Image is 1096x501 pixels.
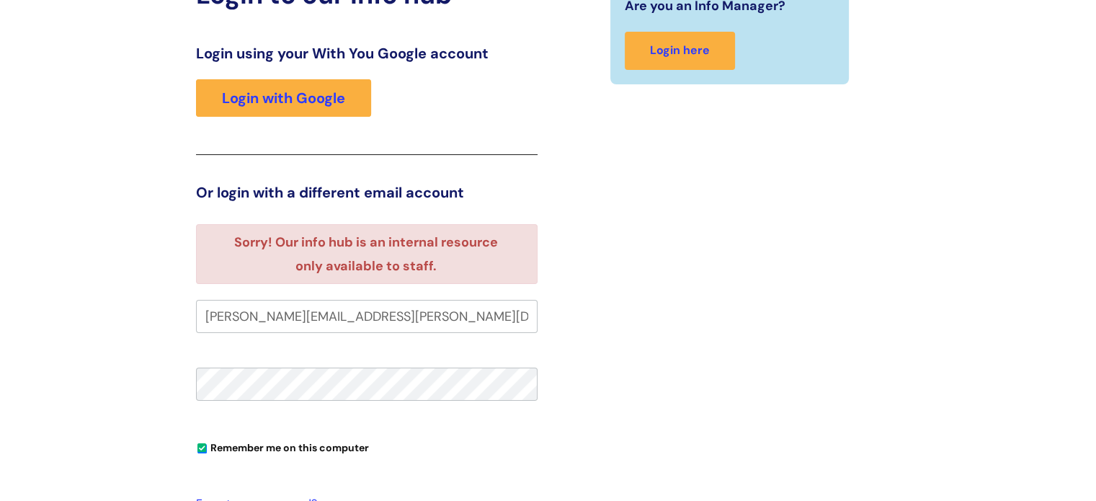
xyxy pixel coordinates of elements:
input: Your e-mail address [196,300,538,333]
label: Remember me on this computer [196,438,369,454]
a: Login with Google [196,79,371,117]
li: Sorry! Our info hub is an internal resource only available to staff. [221,231,512,278]
h3: Login using your With You Google account [196,45,538,62]
div: You can uncheck this option if you're logging in from a shared device [196,435,538,458]
h3: Or login with a different email account [196,184,538,201]
a: Login here [625,32,735,70]
input: Remember me on this computer [197,444,207,453]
